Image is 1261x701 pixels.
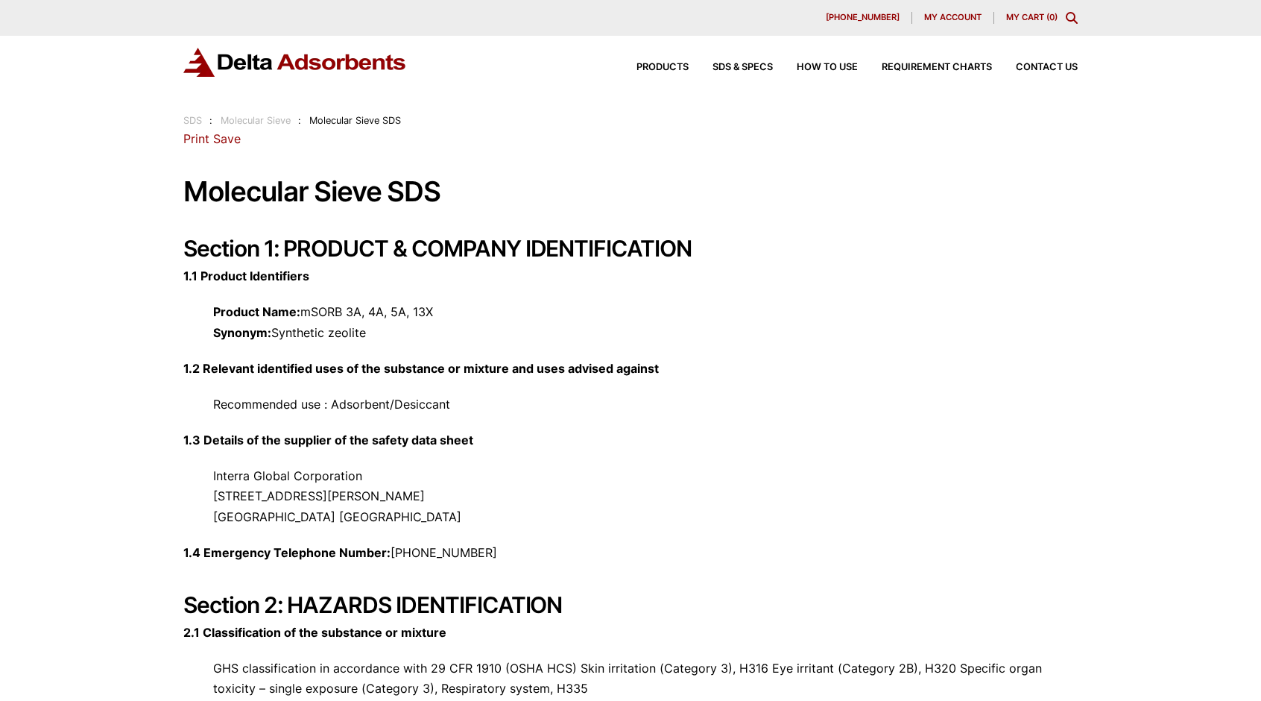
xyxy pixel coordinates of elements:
a: Print [183,131,209,146]
span: My account [924,13,982,22]
span: SDS & SPECS [712,63,773,72]
p: GHS classification in accordance with 29 CFR 1910 (OSHA HCS) Skin irritation (Category 3), H316 E... [183,658,1078,699]
p: Interra Global Corporation [STREET_ADDRESS][PERSON_NAME] [GEOGRAPHIC_DATA] [GEOGRAPHIC_DATA] [183,466,1078,527]
a: [PHONE_NUMBER] [814,12,912,24]
p: [PHONE_NUMBER] [183,543,1078,563]
div: Toggle Modal Content [1066,12,1078,24]
span: Products [636,63,689,72]
strong: Synonym: [213,325,271,340]
a: Molecular Sieve [221,115,291,126]
span: How to Use [797,63,858,72]
p: Recommended use : Adsorbent/Desiccant [183,394,1078,415]
h1: Molecular Sieve SDS [183,177,1078,207]
strong: 1.3 Details of the supplier of the safety data sheet [183,433,473,447]
span: Requirement Charts [882,63,992,72]
a: SDS [183,115,202,126]
a: My Cart (0) [1006,12,1058,22]
a: Contact Us [992,63,1078,72]
span: 0 [1049,12,1055,22]
a: Save [213,131,241,146]
h2: Section 2: HAZARDS IDENTIFICATION [183,591,1078,618]
a: Requirement Charts [858,63,992,72]
p: mSORB 3A, 4A, 5A, 13X Synthetic zeolite [183,302,1078,342]
strong: Product Name: [213,304,300,319]
h2: Section 1: PRODUCT & COMPANY IDENTIFICATION [183,235,1078,262]
span: Molecular Sieve SDS [309,115,401,126]
img: Delta Adsorbents [183,48,407,77]
a: My account [912,12,994,24]
a: How to Use [773,63,858,72]
strong: 2.1 Classification of the substance or mixture [183,625,446,640]
strong: 1.1 Product Identifiers [183,268,309,283]
a: SDS & SPECS [689,63,773,72]
span: : [298,115,301,126]
span: [PHONE_NUMBER] [826,13,900,22]
a: Products [613,63,689,72]
strong: 1.2 Relevant identified uses of the substance or mixture and uses advised against [183,361,659,376]
span: Contact Us [1016,63,1078,72]
span: : [209,115,212,126]
strong: 1.4 Emergency Telephone Number: [183,545,391,560]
